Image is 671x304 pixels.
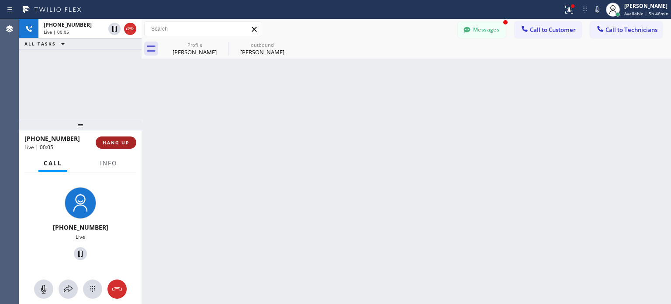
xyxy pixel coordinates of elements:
div: Lisa Podell [162,39,228,59]
button: Info [95,155,122,172]
button: Hold Customer [108,23,121,35]
span: Live | 00:05 [24,143,53,151]
span: Call to Customer [530,26,576,34]
span: [PHONE_NUMBER] [44,21,92,28]
span: Available | 5h 46min [624,10,668,17]
div: outbound [229,42,295,48]
span: [PHONE_NUMBER] [53,223,108,231]
button: Mute [34,280,53,299]
div: [PERSON_NAME] [624,2,668,10]
button: Hang up [124,23,136,35]
button: Hang up [107,280,127,299]
button: Open directory [59,280,78,299]
button: Messages [458,21,506,38]
button: Call to Technicians [590,21,662,38]
span: Live | 00:05 [44,29,69,35]
button: HANG UP [96,136,136,149]
div: [PERSON_NAME] [229,48,295,56]
span: [PHONE_NUMBER] [24,134,80,143]
button: Open dialpad [83,280,102,299]
button: Mute [591,3,603,16]
button: Call [38,155,67,172]
button: Hold Customer [74,247,87,260]
span: Live [76,233,85,241]
div: Profile [162,42,228,48]
button: Call to Customer [515,21,581,38]
button: ALL TASKS [19,38,73,49]
span: Call to Technicians [605,26,657,34]
div: [PERSON_NAME] [162,48,228,56]
span: Info [100,159,117,167]
input: Search [145,22,262,36]
span: HANG UP [103,140,129,146]
div: Rendall Keeling [229,39,295,59]
span: Call [44,159,62,167]
span: ALL TASKS [24,41,56,47]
